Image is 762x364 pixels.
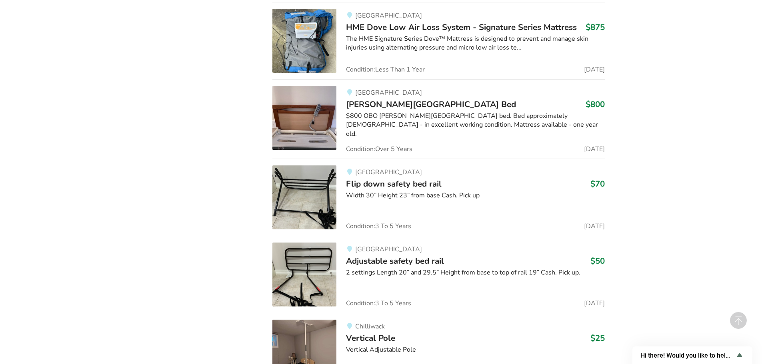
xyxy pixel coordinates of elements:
[590,333,605,343] h3: $25
[584,223,605,229] span: [DATE]
[272,86,336,150] img: bedroom equipment-carroll hospital bed
[346,66,425,73] span: Condition: Less Than 1 Year
[346,191,605,200] div: Width 30” Height 23” from base Cash. Pick up
[584,146,605,152] span: [DATE]
[586,22,605,32] h3: $875
[355,88,422,97] span: [GEOGRAPHIC_DATA]
[272,9,336,73] img: bedroom equipment-hme dove low air loss system - signature series mattress
[346,300,411,306] span: Condition: 3 To 5 Years
[346,99,516,110] span: [PERSON_NAME][GEOGRAPHIC_DATA] Bed
[586,99,605,109] h3: $800
[346,22,577,33] span: HME Dove Low Air Loss System - Signature Series Mattress
[272,165,336,229] img: bedroom equipment-flip down safety bed rail
[346,268,605,277] div: 2 settings Length 20” and 29.5” Height from base to top of rail 19” Cash. Pick up.
[346,34,605,53] div: The HME Signature Series Dove™ Mattress is designed to prevent and manage skin injuries using alt...
[346,332,395,344] span: Vertical Pole
[355,168,422,177] span: [GEOGRAPHIC_DATA]
[584,66,605,73] span: [DATE]
[355,11,422,20] span: [GEOGRAPHIC_DATA]
[355,322,385,331] span: Chilliwack
[346,223,411,229] span: Condition: 3 To 5 Years
[272,79,605,159] a: bedroom equipment-carroll hospital bed[GEOGRAPHIC_DATA][PERSON_NAME][GEOGRAPHIC_DATA] Bed$800$800...
[346,111,605,139] div: $800 OBO [PERSON_NAME][GEOGRAPHIC_DATA] bed. Bed approximately [DEMOGRAPHIC_DATA] - in excellent ...
[640,350,744,360] button: Show survey - Hi there! Would you like to help us improve AssistList?
[640,352,735,359] span: Hi there! Would you like to help us improve AssistList?
[346,345,605,354] div: Vertical Adjustable Pole
[584,300,605,306] span: [DATE]
[346,146,412,152] span: Condition: Over 5 Years
[590,179,605,189] h3: $70
[272,2,605,79] a: bedroom equipment-hme dove low air loss system - signature series mattress[GEOGRAPHIC_DATA]HME Do...
[590,256,605,266] h3: $50
[346,178,442,189] span: Flip down safety bed rail
[346,255,444,267] span: Adjustable safety bed rail
[272,236,605,313] a: bedroom equipment-adjustable safety bed rail [GEOGRAPHIC_DATA]Adjustable safety bed rail$502 sett...
[355,245,422,254] span: [GEOGRAPHIC_DATA]
[272,159,605,236] a: bedroom equipment-flip down safety bed rail[GEOGRAPHIC_DATA]Flip down safety bed rail$70Width 30”...
[272,243,336,306] img: bedroom equipment-adjustable safety bed rail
